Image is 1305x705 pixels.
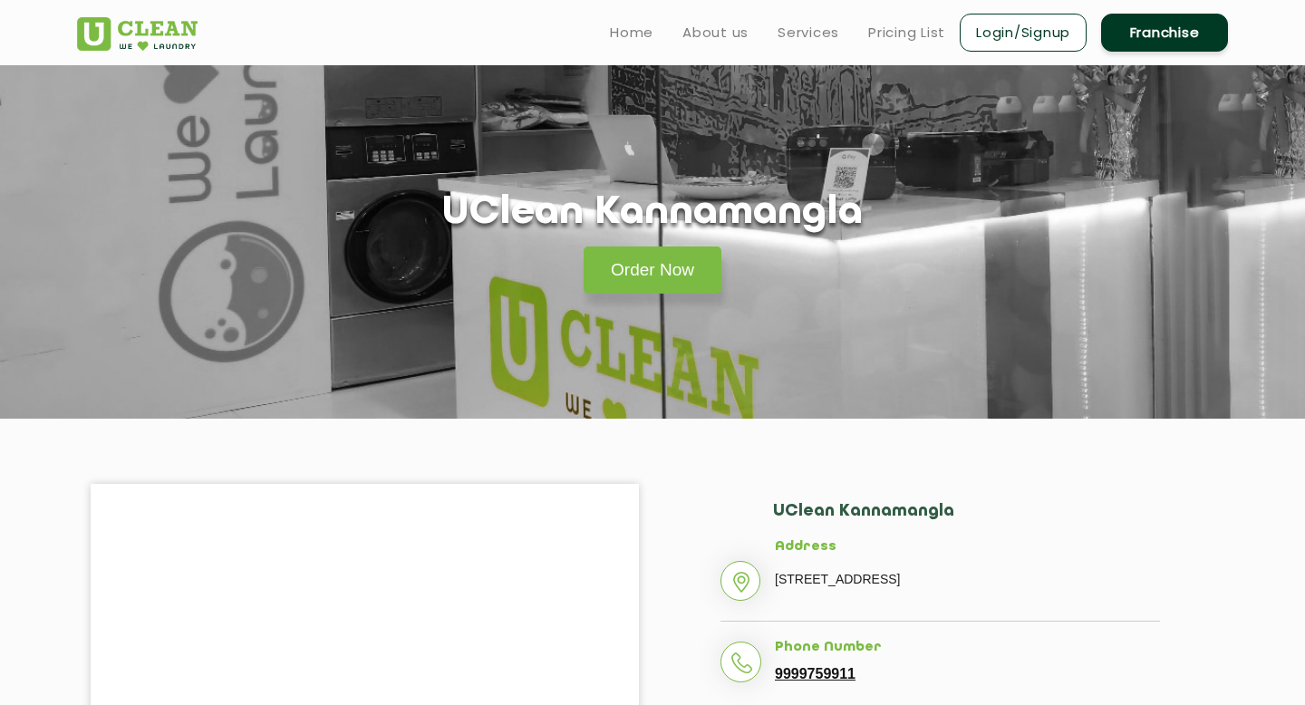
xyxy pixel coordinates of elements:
a: About us [682,22,749,43]
h1: UClean Kannamangla [442,190,863,237]
a: Franchise [1101,14,1228,52]
a: Order Now [584,246,721,294]
a: Pricing List [868,22,945,43]
h5: Address [775,539,1160,555]
h5: Phone Number [775,640,1160,656]
a: 9999759911 [775,666,855,682]
a: Login/Signup [960,14,1087,52]
p: [STREET_ADDRESS] [775,565,1160,593]
a: Services [778,22,839,43]
h2: UClean Kannamangla [773,502,1160,539]
a: Home [610,22,653,43]
img: UClean Laundry and Dry Cleaning [77,17,198,51]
